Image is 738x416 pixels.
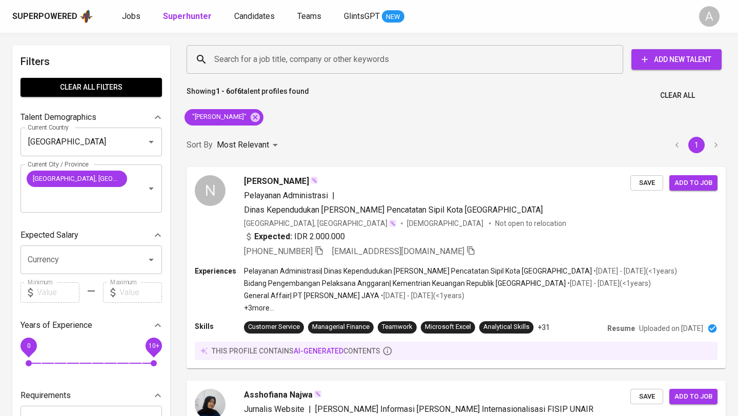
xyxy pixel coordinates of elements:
div: IDR 2.000.000 [244,231,345,243]
b: Expected: [254,231,292,243]
p: Not open to relocation [495,218,566,228]
span: Add to job [674,391,712,403]
input: Value [37,282,79,303]
p: Expected Salary [20,229,78,241]
b: 1 - 6 [216,87,230,95]
span: Teams [297,11,321,21]
span: Pelayanan Administrasi [244,191,328,200]
button: Add New Talent [631,49,722,70]
span: Candidates [234,11,275,21]
span: [PHONE_NUMBER] [244,246,313,256]
b: 6 [237,87,241,95]
p: • [DATE] - [DATE] ( <1 years ) [566,278,651,288]
p: Experiences [195,266,244,276]
img: magic_wand.svg [388,219,397,227]
span: 0 [27,342,30,349]
span: Asshofiana Najwa [244,389,313,401]
span: [PERSON_NAME] [244,175,309,188]
div: Analytical Skills [483,322,529,332]
span: Add to job [674,177,712,189]
button: Save [630,175,663,191]
p: +3 more ... [244,303,677,313]
span: Clear All filters [29,81,154,94]
h6: Filters [20,53,162,70]
span: [EMAIL_ADDRESS][DOMAIN_NAME] [332,246,464,256]
p: Pelayanan Administrasi | Dinas Kependudukan [PERSON_NAME] Pencatatan Sipil Kota [GEOGRAPHIC_DATA] [244,266,592,276]
button: Open [144,181,158,196]
span: Jurnalis Website [244,404,304,414]
div: Talent Demographics [20,107,162,128]
p: this profile contains contents [212,346,380,356]
span: [DEMOGRAPHIC_DATA] [407,218,485,228]
div: Expected Salary [20,225,162,245]
a: N[PERSON_NAME]Pelayanan Administrasi|Dinas Kependudukan [PERSON_NAME] Pencatatan Sipil Kota [GEOG... [187,167,726,368]
p: Talent Demographics [20,111,96,123]
span: 10+ [148,342,159,349]
span: Dinas Kependudukan [PERSON_NAME] Pencatatan Sipil Kota [GEOGRAPHIC_DATA] [244,205,543,215]
p: Resume [607,323,635,334]
span: Add New Talent [640,53,713,66]
a: Jobs [122,10,142,23]
p: • [DATE] - [DATE] ( <1 years ) [379,290,464,301]
a: GlintsGPT NEW [344,10,404,23]
div: Microsoft Excel [425,322,471,332]
a: Superpoweredapp logo [12,9,93,24]
nav: pagination navigation [667,137,726,153]
div: Requirements [20,385,162,406]
p: Bidang Pengembangan Pelaksana Anggaran | Kementrian Keuangan Republik [GEOGRAPHIC_DATA] [244,278,566,288]
span: | [309,403,311,415]
div: [GEOGRAPHIC_DATA], [GEOGRAPHIC_DATA] [244,218,397,228]
p: General Affair | PT [PERSON_NAME] JAYA [244,290,379,301]
img: magic_wand.svg [310,176,318,184]
span: Clear All [660,89,695,102]
button: Add to job [669,175,717,191]
span: | [332,190,335,202]
a: Candidates [234,10,277,23]
span: NEW [382,12,404,22]
p: Years of Experience [20,319,92,331]
p: +31 [538,322,550,332]
button: Save [630,389,663,405]
img: app logo [79,9,93,24]
span: [PERSON_NAME] Informasi [PERSON_NAME] Internasionalisasi FISIP UNAIR [315,404,593,414]
button: Clear All filters [20,78,162,97]
span: Jobs [122,11,140,21]
input: Value [119,282,162,303]
button: page 1 [688,137,705,153]
div: Customer Service [248,322,300,332]
div: Most Relevant [217,136,281,155]
p: Sort By [187,139,213,151]
div: "[PERSON_NAME]" [184,109,263,126]
p: Uploaded on [DATE] [639,323,703,334]
span: [GEOGRAPHIC_DATA], [GEOGRAPHIC_DATA] [27,174,127,183]
p: Most Relevant [217,139,269,151]
div: N [195,175,225,206]
a: Superhunter [163,10,214,23]
p: Requirements [20,389,71,402]
button: Open [144,135,158,149]
span: Save [635,391,658,403]
p: Showing of talent profiles found [187,86,309,105]
b: Superhunter [163,11,212,21]
div: A [699,6,720,27]
div: Managerial Finance [312,322,370,332]
div: Teamwork [382,322,413,332]
span: "[PERSON_NAME]" [184,112,253,122]
div: Superpowered [12,11,77,23]
a: Teams [297,10,323,23]
div: Years of Experience [20,315,162,336]
img: magic_wand.svg [314,390,322,398]
p: Skills [195,321,244,331]
span: GlintsGPT [344,11,380,21]
button: Clear All [656,86,699,105]
p: • [DATE] - [DATE] ( <1 years ) [592,266,677,276]
div: [GEOGRAPHIC_DATA], [GEOGRAPHIC_DATA] [27,171,127,187]
span: AI-generated [294,347,343,355]
button: Open [144,253,158,267]
button: Add to job [669,389,717,405]
span: Save [635,177,658,189]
